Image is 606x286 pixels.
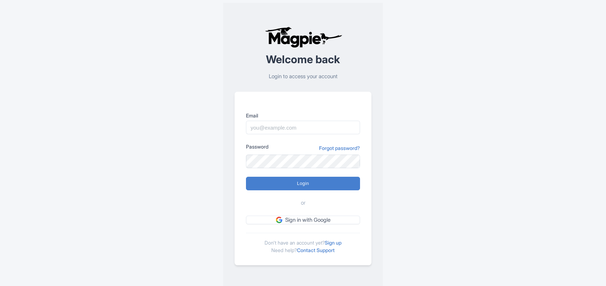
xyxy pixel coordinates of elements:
span: or [301,199,305,207]
a: Forgot password? [319,144,360,152]
input: Login [246,177,360,190]
a: Sign in with Google [246,216,360,225]
img: logo-ab69f6fb50320c5b225c76a69d11143b.png [263,26,343,48]
h2: Welcome back [235,54,371,65]
img: google.svg [276,217,282,223]
a: Sign up [325,240,341,246]
input: you@example.com [246,121,360,134]
label: Email [246,112,360,119]
div: Don't have an account yet? Need help? [246,233,360,254]
p: Login to access your account [235,72,371,81]
label: Password [246,143,268,150]
a: Contact Support [297,247,335,253]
